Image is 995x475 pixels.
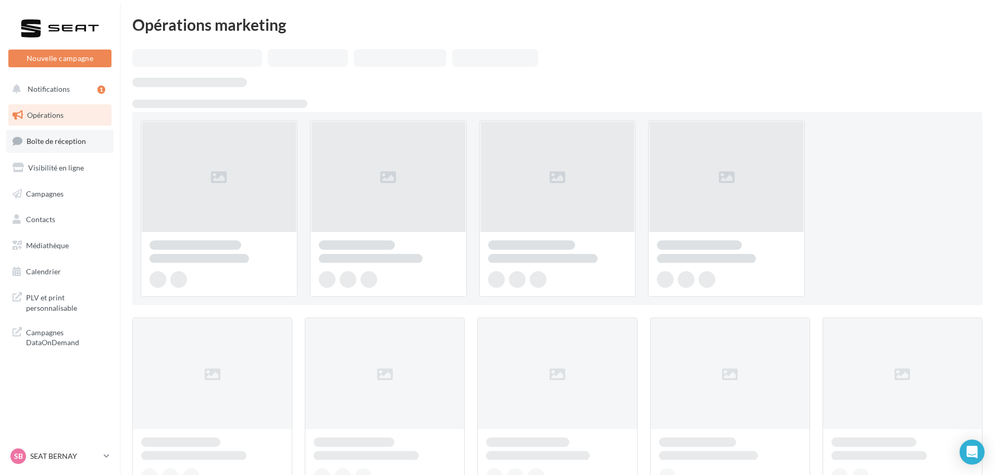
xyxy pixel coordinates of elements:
[26,189,64,198] span: Campagnes
[6,104,114,126] a: Opérations
[28,163,84,172] span: Visibilité en ligne
[132,17,982,32] div: Opérations marketing
[6,286,114,317] a: PLV et print personnalisable
[6,261,114,283] a: Calendrier
[26,325,107,348] span: Campagnes DataOnDemand
[6,321,114,352] a: Campagnes DataOnDemand
[14,451,23,461] span: SB
[27,111,64,119] span: Opérations
[30,451,99,461] p: SEAT BERNAY
[26,290,107,313] span: PLV et print personnalisable
[6,78,109,100] button: Notifications 1
[8,50,111,67] button: Nouvelle campagne
[6,235,114,257] a: Médiathèque
[26,267,61,276] span: Calendrier
[97,86,105,94] div: 1
[960,440,985,465] div: Open Intercom Messenger
[28,84,70,93] span: Notifications
[27,137,86,145] span: Boîte de réception
[8,446,111,466] a: SB SEAT BERNAY
[6,209,114,230] a: Contacts
[26,215,55,224] span: Contacts
[6,183,114,205] a: Campagnes
[6,130,114,152] a: Boîte de réception
[6,157,114,179] a: Visibilité en ligne
[26,241,69,250] span: Médiathèque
